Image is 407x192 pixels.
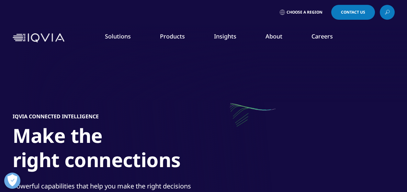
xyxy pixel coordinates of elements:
[13,123,255,176] h1: Make the right connections
[311,32,333,40] a: Careers
[4,173,20,189] button: Open Preferences
[160,32,185,40] a: Products
[266,32,282,40] a: About
[13,113,99,120] h5: IQVIA Connected Intelligence
[287,10,322,15] span: Choose a Region
[67,23,395,53] nav: Primary
[341,10,365,14] span: Contact Us
[214,32,236,40] a: Insights
[105,32,131,40] a: Solutions
[331,5,375,20] a: Contact Us
[13,33,64,43] img: IQVIA Healthcare Information Technology and Pharma Clinical Research Company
